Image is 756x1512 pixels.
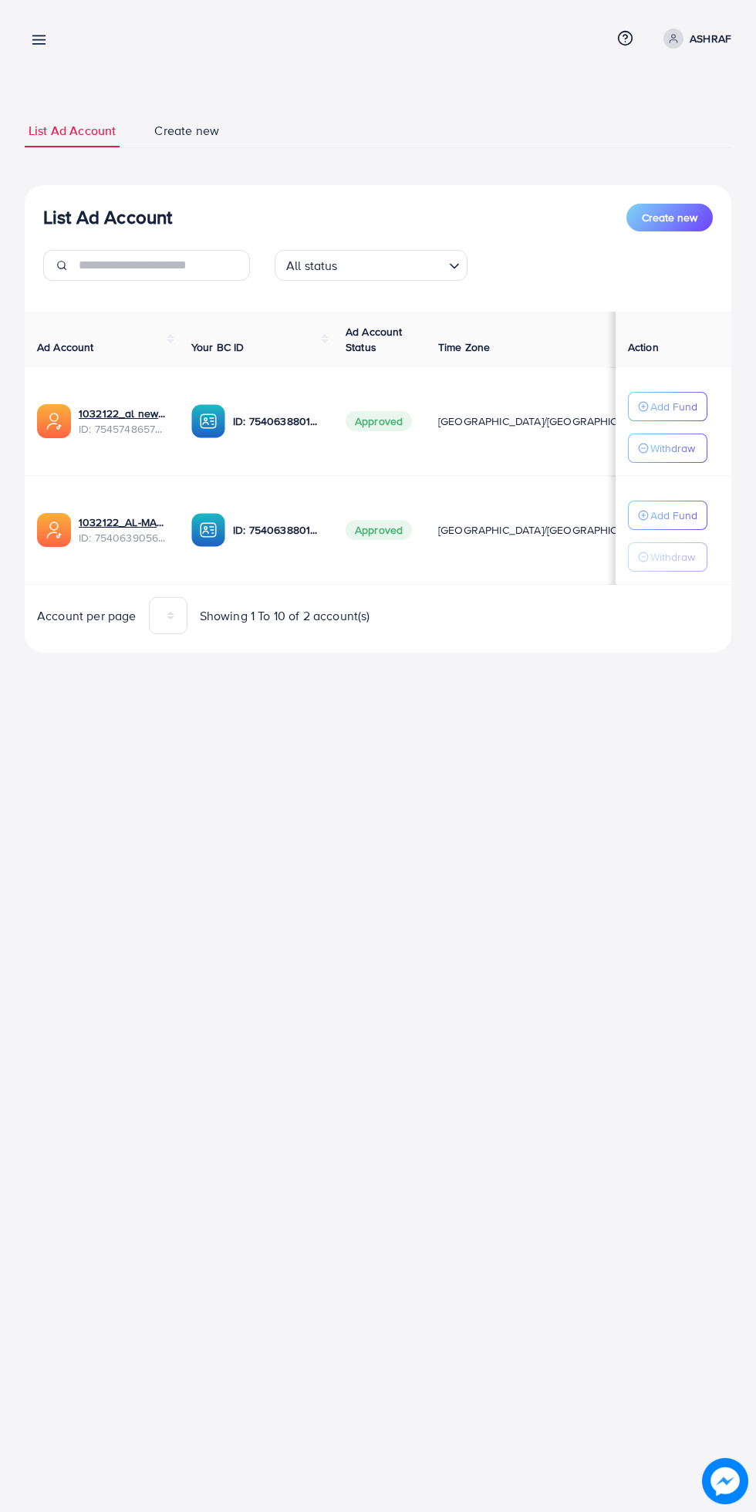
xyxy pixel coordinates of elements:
div: Search for option [275,250,467,281]
span: Action [628,339,659,355]
button: Add Fund [628,392,707,421]
button: Withdraw [628,434,707,463]
span: Create new [642,210,697,225]
img: ic-ads-acc.e4c84228.svg [37,404,71,438]
a: ASHRAF [657,29,731,49]
p: ID: 7540638801937629201 [233,521,321,539]
span: Create new [154,122,219,140]
img: ic-ba-acc.ded83a64.svg [191,404,225,438]
a: 1032122_al new_1756881546706 [79,406,167,421]
button: Create new [626,204,713,231]
p: Add Fund [650,397,697,416]
div: <span class='underline'>1032122_al new_1756881546706</span></br>7545748657711988753 [79,406,167,437]
span: Ad Account [37,339,94,355]
input: Search for option [343,251,443,277]
a: 1032122_AL-MAKKAH_1755691890611 [79,515,167,530]
span: [GEOGRAPHIC_DATA]/[GEOGRAPHIC_DATA] [438,413,653,429]
span: Showing 1 To 10 of 2 account(s) [200,607,370,625]
p: Withdraw [650,548,695,566]
span: Your BC ID [191,339,245,355]
span: Ad Account Status [346,324,403,355]
div: <span class='underline'>1032122_AL-MAKKAH_1755691890611</span></br>7540639056867557392 [79,515,167,546]
span: Account per page [37,607,137,625]
span: All status [283,255,341,277]
span: List Ad Account [29,122,116,140]
p: Add Fund [650,506,697,525]
button: Add Fund [628,501,707,530]
span: ID: 7540639056867557392 [79,530,167,545]
span: Approved [346,520,412,540]
img: ic-ads-acc.e4c84228.svg [37,513,71,547]
span: Approved [346,411,412,431]
img: image [702,1458,748,1504]
p: ID: 7540638801937629201 [233,412,321,430]
span: Time Zone [438,339,490,355]
h3: List Ad Account [43,206,172,228]
p: Withdraw [650,439,695,457]
img: ic-ba-acc.ded83a64.svg [191,513,225,547]
p: ASHRAF [690,29,731,48]
button: Withdraw [628,542,707,572]
span: ID: 7545748657711988753 [79,421,167,437]
span: [GEOGRAPHIC_DATA]/[GEOGRAPHIC_DATA] [438,522,653,538]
